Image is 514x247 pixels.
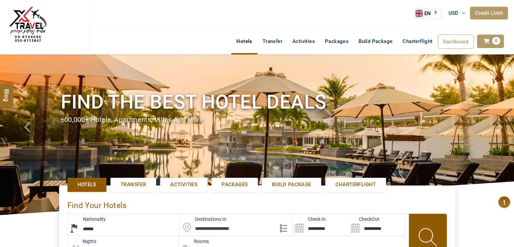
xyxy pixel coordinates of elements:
a: Packages [212,178,258,192]
a: Activities [287,35,320,48]
span: Packages [222,181,248,188]
div: Find Your Hotels [67,194,447,214]
label: CheckOut [349,216,379,222]
a: Build Package [354,35,398,48]
a: Charterflight [398,35,437,48]
aside: Language selected: English [415,8,441,19]
div: 600,000+ hotels, apartments, villas and more. [61,115,454,125]
span: USD [449,10,459,16]
a: Hotels [231,35,257,48]
a: 0 [477,35,504,48]
img: The Royal Line Holidays [5,3,50,48]
div: Language [415,8,441,19]
a: Activities [160,178,207,192]
span: Blog [2,89,11,94]
span: Build Package [272,181,311,188]
a: Packages [320,35,354,48]
label: Check In [293,216,326,222]
label: Destinations In [180,216,226,222]
a: Build Package [262,178,321,192]
label: Rooms [179,238,209,245]
a: Charterflight [325,178,386,192]
a: Credit Limit [470,7,508,19]
a: Transfer [258,35,287,48]
span: Dashboard [443,39,469,45]
span: Transfer [121,181,146,188]
span: Charterflight [335,181,376,188]
span: Charterflight [403,38,432,44]
a: Hotels [67,178,106,192]
a: EN [416,8,441,18]
input: Search [349,214,405,236]
label: Nationality [68,216,106,222]
span: Hotels [78,181,96,188]
span: 0 [492,37,500,45]
label: nights [67,238,96,245]
a: Transfer [110,178,156,192]
h1: Find the best hotel deals [61,89,454,115]
input: Search [293,214,349,236]
span: Activities [170,181,197,188]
